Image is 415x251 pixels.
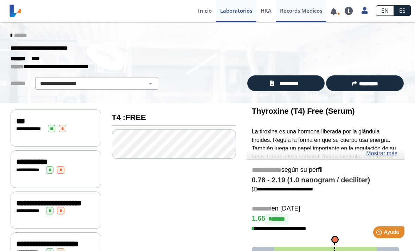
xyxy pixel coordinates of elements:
b: T4 :FREE [112,113,146,122]
h4: 1.65 [252,214,399,225]
h4: 0.78 - 2.19 (1.0 nanogram / deciliter) [252,176,399,184]
span: HRA [261,7,272,14]
h5: según su perfil [252,166,399,174]
iframe: Help widget launcher [352,224,407,243]
h5: en [DATE] [252,205,399,213]
a: EN [376,5,394,16]
a: ES [394,5,411,16]
a: [1] [252,186,313,192]
p: La tiroxina es una hormona liberada por la glándula tiroides. Regula la forma en que su cuerpo us... [252,127,399,186]
b: Thyroxine (T4) Free (Serum) [252,107,355,115]
a: Mostrar más [366,149,397,158]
